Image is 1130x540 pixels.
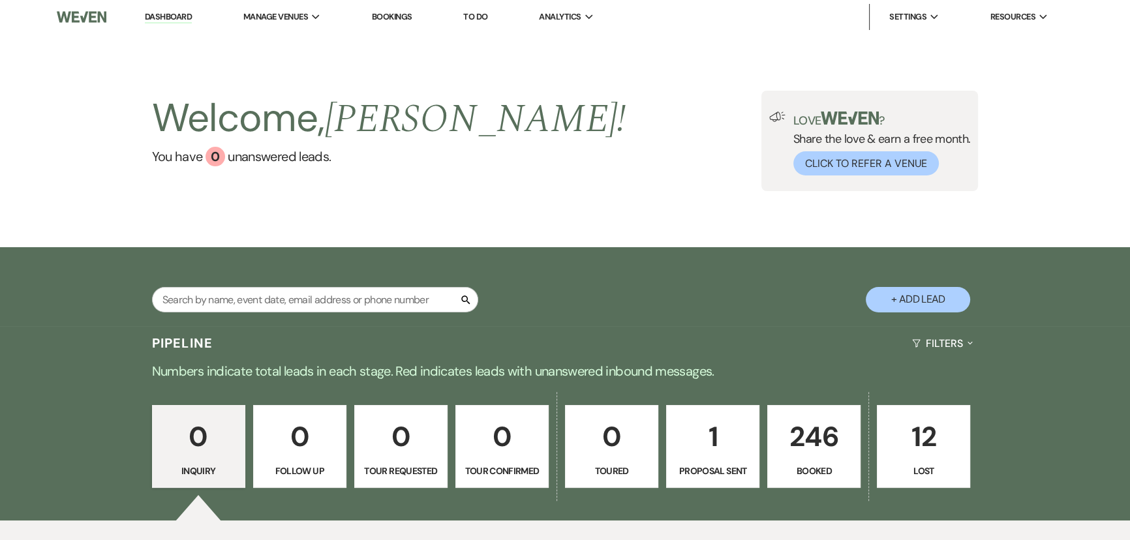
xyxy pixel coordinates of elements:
[363,415,439,458] p: 0
[57,3,106,31] img: Weven Logo
[160,415,237,458] p: 0
[463,11,487,22] a: To Do
[262,464,338,478] p: Follow Up
[866,287,970,312] button: + Add Lead
[573,464,650,478] p: Toured
[885,415,962,458] p: 12
[95,361,1035,382] p: Numbers indicate total leads in each stage. Red indicates leads with unanswered inbound messages.
[206,147,225,166] div: 0
[152,91,626,147] h2: Welcome,
[253,405,346,488] a: 0Follow Up
[145,11,192,23] a: Dashboard
[776,464,852,478] p: Booked
[262,415,338,458] p: 0
[152,405,245,488] a: 0Inquiry
[464,464,540,478] p: Tour Confirmed
[324,89,626,149] span: [PERSON_NAME] !
[464,415,540,458] p: 0
[885,464,962,478] p: Lost
[372,11,412,22] a: Bookings
[160,464,237,478] p: Inquiry
[152,287,478,312] input: Search by name, event date, email address or phone number
[793,151,939,175] button: Click to Refer a Venue
[821,112,879,125] img: weven-logo-green.svg
[152,334,213,352] h3: Pipeline
[776,415,852,458] p: 246
[455,405,549,488] a: 0Tour Confirmed
[786,112,971,175] div: Share the love & earn a free month.
[243,10,308,23] span: Manage Venues
[675,464,751,478] p: Proposal Sent
[769,112,786,122] img: loud-speaker-illustration.svg
[877,405,970,488] a: 12Lost
[907,326,978,361] button: Filters
[539,10,581,23] span: Analytics
[990,10,1035,23] span: Resources
[675,415,751,458] p: 1
[354,405,448,488] a: 0Tour Requested
[666,405,759,488] a: 1Proposal Sent
[793,112,971,127] p: Love ?
[889,10,926,23] span: Settings
[152,147,626,166] a: You have 0 unanswered leads.
[363,464,439,478] p: Tour Requested
[573,415,650,458] p: 0
[767,405,861,488] a: 246Booked
[565,405,658,488] a: 0Toured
